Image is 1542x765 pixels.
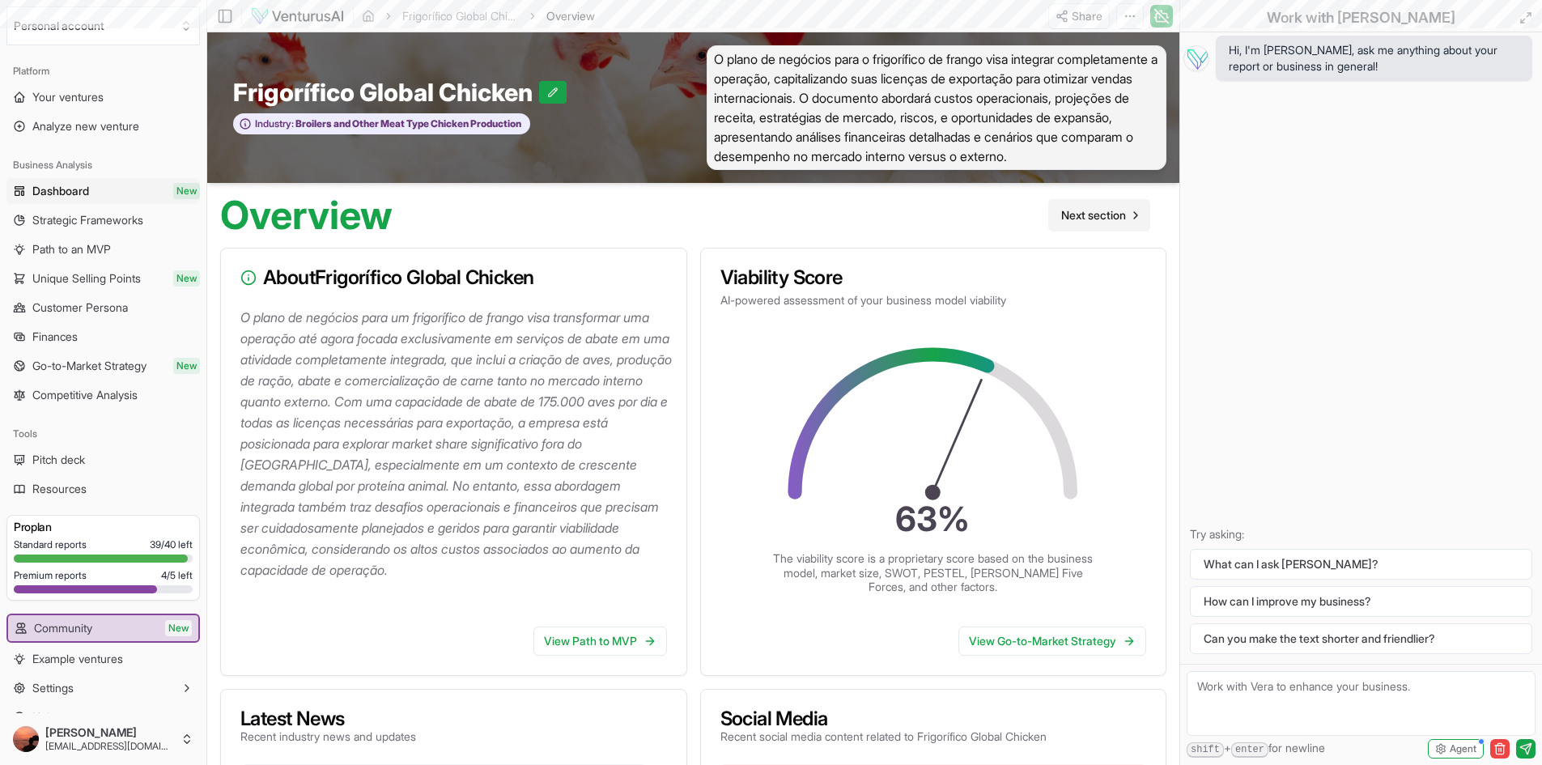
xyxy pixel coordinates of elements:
[173,358,200,374] span: New
[958,627,1146,656] a: View Go-to-Market Strategy
[1187,740,1325,758] span: + for newline
[6,476,200,502] a: Resources
[32,89,104,105] span: Your ventures
[771,551,1095,594] p: The viability score is a proprietary score based on the business model, market size, SWOT, PESTEL...
[1187,742,1224,758] kbd: shift
[45,725,174,740] span: [PERSON_NAME]
[173,183,200,199] span: New
[6,236,200,262] a: Path to an MVP
[165,620,192,636] span: New
[720,709,1047,729] h3: Social Media
[6,266,200,291] a: Unique Selling PointsNew
[240,729,416,745] p: Recent industry news and updates
[896,499,971,539] text: 63 %
[6,447,200,473] a: Pitch deck
[14,538,87,551] span: Standard reports
[13,726,39,752] img: ACg8ocJU38WVmJJNySRznuH23Cjnk9FKH56F1hZdb4RwpzJEUy4Auwhb2A=s96-c
[32,358,147,374] span: Go-to-Market Strategy
[6,58,200,84] div: Platform
[161,569,193,582] span: 4 / 5 left
[1190,586,1532,617] button: How can I improve my business?
[1229,42,1519,74] span: Hi, I'm [PERSON_NAME], ask me anything about your report or business in general!
[173,270,200,287] span: New
[6,295,200,321] a: Customer Persona
[150,538,193,551] span: 39 / 40 left
[1428,739,1484,759] button: Agent
[14,519,193,535] h3: Pro plan
[32,329,78,345] span: Finances
[1190,623,1532,654] button: Can you make the text shorter and friendlier?
[1183,45,1209,71] img: Vera
[32,270,141,287] span: Unique Selling Points
[6,646,200,672] a: Example ventures
[32,387,138,403] span: Competitive Analysis
[6,207,200,233] a: Strategic Frameworks
[45,740,174,753] span: [EMAIL_ADDRESS][DOMAIN_NAME]
[6,84,200,110] a: Your ventures
[6,113,200,139] a: Analyze new venture
[32,481,87,497] span: Resources
[32,709,56,725] span: Help
[32,241,111,257] span: Path to an MVP
[533,627,667,656] a: View Path to MVP
[1450,742,1476,755] span: Agent
[6,382,200,408] a: Competitive Analysis
[233,78,539,107] span: Frigorífico Global Chicken
[8,615,198,641] a: CommunityNew
[32,651,123,667] span: Example ventures
[707,45,1167,170] span: O plano de negócios para o frigorífico de frango visa integrar completamente a operação, capitali...
[32,183,89,199] span: Dashboard
[6,720,200,759] button: [PERSON_NAME][EMAIL_ADDRESS][DOMAIN_NAME]
[233,113,530,135] button: Industry:Broilers and Other Meat Type Chicken Production
[255,117,294,130] span: Industry:
[720,729,1047,745] p: Recent social media content related to Frigorífico Global Chicken
[34,620,92,636] span: Community
[6,178,200,204] a: DashboardNew
[32,118,139,134] span: Analyze new venture
[240,307,673,580] p: O plano de negócios para um frigorífico de frango visa transformar uma operação até agora focada ...
[32,452,85,468] span: Pitch deck
[6,704,200,730] a: Help
[6,421,200,447] div: Tools
[220,196,393,235] h1: Overview
[1061,207,1126,223] span: Next section
[32,680,74,696] span: Settings
[1048,199,1150,232] nav: pagination
[720,292,1147,308] p: AI-powered assessment of your business model viability
[32,212,143,228] span: Strategic Frameworks
[720,268,1147,287] h3: Viability Score
[294,117,521,130] span: Broilers and Other Meat Type Chicken Production
[14,569,87,582] span: Premium reports
[1048,199,1150,232] a: Go to next page
[240,268,667,287] h3: About Frigorífico Global Chicken
[32,300,128,316] span: Customer Persona
[1190,526,1532,542] p: Try asking:
[6,324,200,350] a: Finances
[240,709,416,729] h3: Latest News
[6,675,200,701] button: Settings
[6,353,200,379] a: Go-to-Market StrategyNew
[1231,742,1268,758] kbd: enter
[6,152,200,178] div: Business Analysis
[1190,549,1532,580] button: What can I ask [PERSON_NAME]?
